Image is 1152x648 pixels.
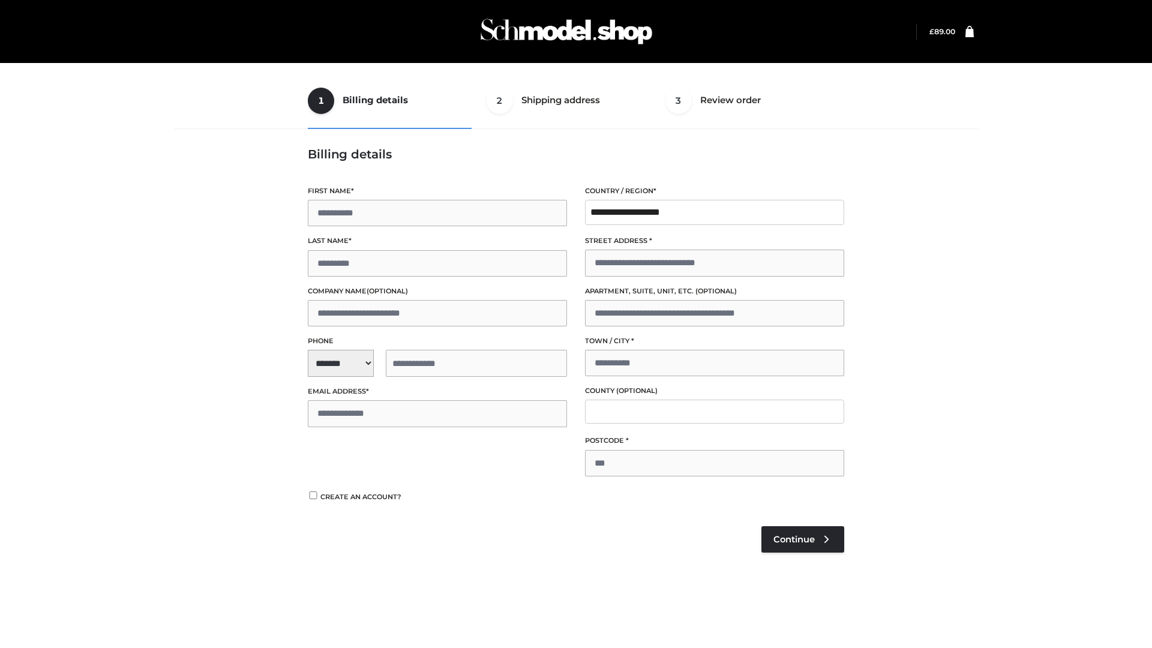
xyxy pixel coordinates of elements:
[308,235,567,247] label: Last name
[761,526,844,553] a: Continue
[476,8,656,55] img: Schmodel Admin 964
[585,435,844,446] label: Postcode
[308,185,567,197] label: First name
[616,386,658,395] span: (optional)
[585,335,844,347] label: Town / City
[585,286,844,297] label: Apartment, suite, unit, etc.
[773,534,815,545] span: Continue
[308,335,567,347] label: Phone
[585,385,844,397] label: County
[320,493,401,501] span: Create an account?
[308,386,567,397] label: Email address
[308,147,844,161] h3: Billing details
[695,287,737,295] span: (optional)
[929,27,955,36] a: £89.00
[929,27,934,36] span: £
[585,235,844,247] label: Street address
[308,286,567,297] label: Company name
[929,27,955,36] bdi: 89.00
[367,287,408,295] span: (optional)
[585,185,844,197] label: Country / Region
[308,491,319,499] input: Create an account?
